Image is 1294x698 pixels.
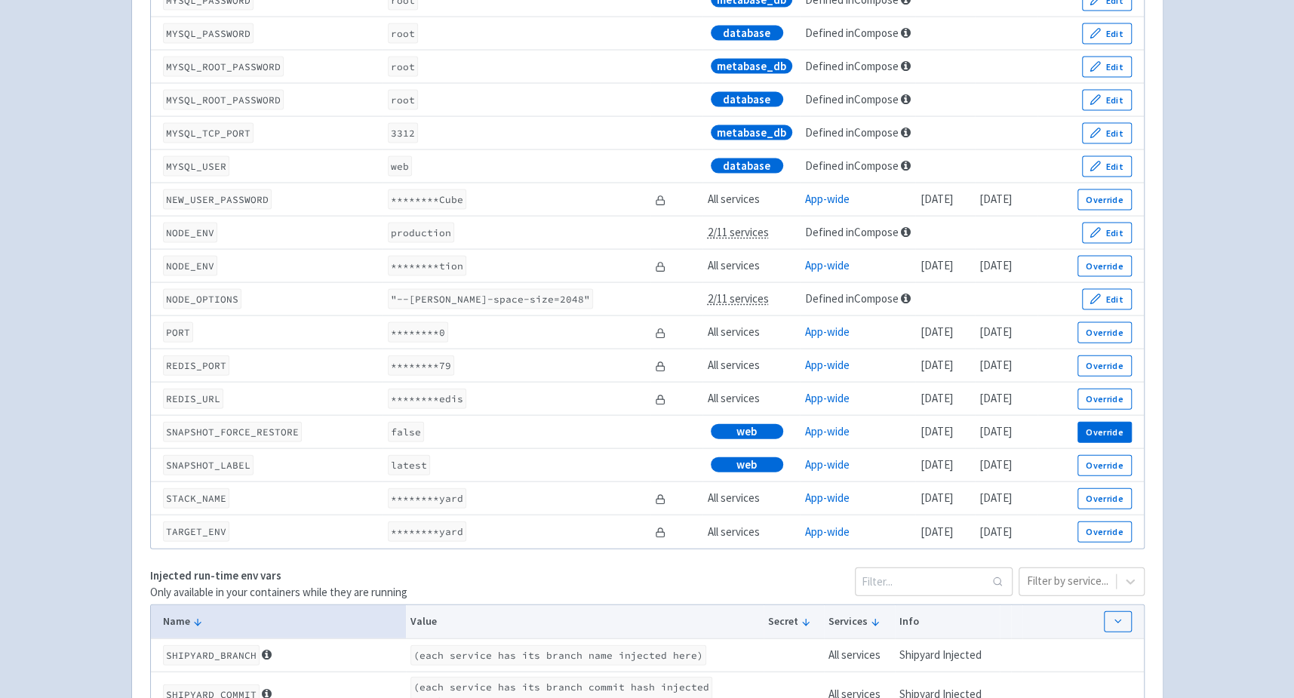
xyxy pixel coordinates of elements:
[410,645,706,666] code: (each service has its branch name injected here)
[736,424,757,439] span: web
[828,613,890,629] button: Services
[920,490,952,505] time: [DATE]
[163,645,260,666] code: SHIPYARD_BRANCH
[1082,23,1132,45] button: Edit
[979,490,1012,505] time: [DATE]
[768,613,819,629] button: Secret
[1077,389,1131,410] button: Override
[702,482,800,515] td: All services
[805,291,899,306] a: Defined in Compose
[1077,488,1131,509] button: Override
[723,26,770,41] span: database
[979,424,1012,438] time: [DATE]
[1077,422,1131,443] button: Override
[708,291,769,306] span: 2/11 services
[388,455,430,475] code: latest
[388,90,418,110] code: root
[163,90,284,110] code: MYSQL_ROOT_PASSWORD
[805,258,850,272] a: App-wide
[723,158,770,174] span: database
[920,258,952,272] time: [DATE]
[388,23,418,44] code: root
[1082,289,1132,310] button: Edit
[736,457,757,472] span: web
[163,189,272,210] code: NEW_USER_PASSWORD
[1082,57,1132,78] button: Edit
[1082,156,1132,177] button: Edit
[920,391,952,405] time: [DATE]
[163,289,241,309] code: NODE_OPTIONS
[388,289,593,309] code: "--[PERSON_NAME]-space-size=2048"
[824,638,895,672] td: All services
[979,324,1012,339] time: [DATE]
[805,92,899,106] a: Defined in Compose
[805,490,850,505] a: App-wide
[1077,355,1131,377] button: Override
[805,26,899,40] a: Defined in Compose
[163,322,193,343] code: PORT
[163,355,229,376] code: REDIS_PORT
[805,424,850,438] a: App-wide
[979,192,1012,206] time: [DATE]
[388,156,412,177] code: web
[805,192,850,206] a: App-wide
[805,59,899,73] a: Defined in Compose
[1077,455,1131,476] button: Override
[723,92,770,107] span: database
[805,391,850,405] a: App-wide
[708,225,769,239] span: 2/11 services
[920,324,952,339] time: [DATE]
[805,225,899,239] a: Defined in Compose
[920,424,952,438] time: [DATE]
[163,455,254,475] code: SNAPSHOT_LABEL
[406,605,764,639] th: Value
[1077,189,1131,211] button: Override
[805,158,899,173] a: Defined in Compose
[150,568,281,583] strong: Injected run-time env vars
[388,223,454,243] code: production
[163,613,401,629] button: Name
[388,57,418,77] code: root
[805,125,899,140] a: Defined in Compose
[805,358,850,372] a: App-wide
[163,521,229,542] code: TARGET_ENV
[702,349,800,383] td: All services
[163,57,284,77] code: MYSQL_ROOT_PASSWORD
[163,23,254,44] code: MYSQL_PASSWORD
[979,258,1012,272] time: [DATE]
[163,389,223,409] code: REDIS_URL
[163,488,229,509] code: STACK_NAME
[163,156,229,177] code: MYSQL_USER
[1077,256,1131,277] button: Override
[717,125,786,140] span: metabase_db
[920,192,952,206] time: [DATE]
[163,422,302,442] code: SNAPSHOT_FORCE_RESTORE
[150,584,407,601] p: Only available in your containers while they are running
[702,383,800,416] td: All services
[163,123,254,143] code: MYSQL_TCP_PORT
[1077,521,1131,543] button: Override
[979,358,1012,372] time: [DATE]
[1082,223,1132,244] button: Edit
[1082,90,1132,111] button: Edit
[1082,123,1132,144] button: Edit
[163,223,217,243] code: NODE_ENV
[920,457,952,472] time: [DATE]
[805,324,850,339] a: App-wide
[163,256,217,276] code: NODE_ENV
[979,457,1012,472] time: [DATE]
[979,391,1012,405] time: [DATE]
[717,59,786,74] span: metabase_db
[920,358,952,372] time: [DATE]
[920,524,952,539] time: [DATE]
[805,524,850,539] a: App-wide
[895,638,1000,672] td: Shipyard Injected
[702,515,800,549] td: All services
[895,605,1000,639] th: Info
[388,422,424,442] code: false
[702,183,800,217] td: All services
[979,524,1012,539] time: [DATE]
[388,123,418,143] code: 3312
[855,567,1013,596] input: Filter...
[702,316,800,349] td: All services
